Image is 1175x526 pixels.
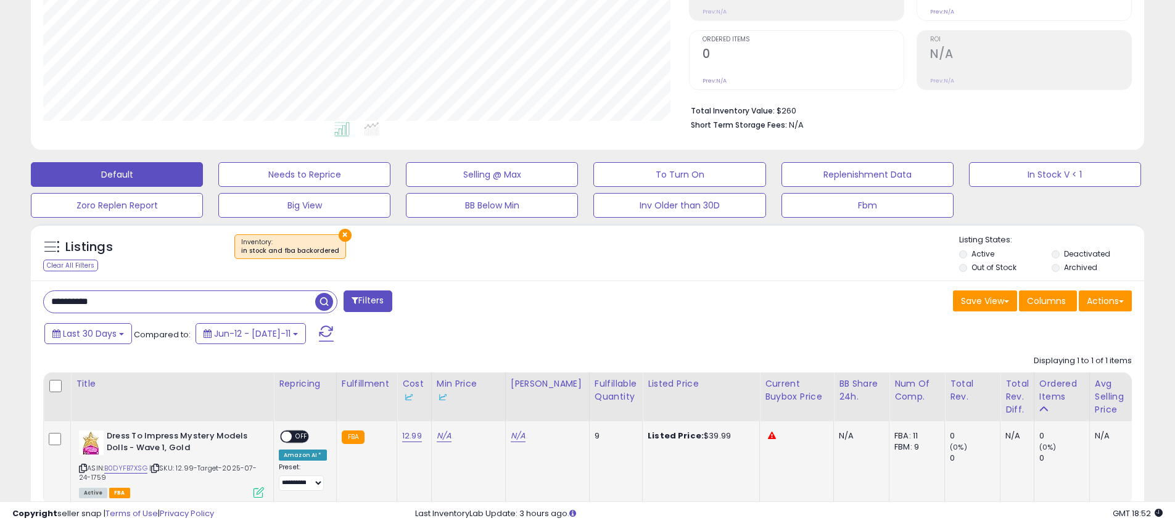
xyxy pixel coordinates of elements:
[1034,355,1132,367] div: Displaying 1 to 1 of 1 items
[691,102,1123,117] li: $260
[12,508,214,520] div: seller snap | |
[292,432,311,442] span: OFF
[648,430,750,442] div: $39.99
[971,249,994,259] label: Active
[437,430,451,442] a: N/A
[593,162,765,187] button: To Turn On
[1113,508,1163,519] span: 2025-08-11 18:52 GMT
[894,442,935,453] div: FBM: 9
[79,488,107,498] span: All listings currently available for purchase on Amazon
[79,430,104,455] img: 41VxdzKmoWL._SL40_.jpg
[1005,430,1025,442] div: N/A
[344,290,392,312] button: Filters
[691,120,787,130] b: Short Term Storage Fees:
[279,450,327,461] div: Amazon AI *
[104,463,147,474] a: B0DYFB7XSG
[214,327,291,340] span: Jun-12 - [DATE]-11
[1095,430,1136,442] div: N/A
[218,193,390,218] button: Big View
[415,508,1163,520] div: Last InventoryLab Update: 3 hours ago.
[1095,377,1140,416] div: Avg Selling Price
[437,377,500,403] div: Min Price
[511,377,584,390] div: [PERSON_NAME]
[79,430,264,496] div: ASIN:
[1039,453,1089,464] div: 0
[839,377,884,403] div: BB Share 24h.
[894,430,935,442] div: FBA: 11
[950,430,1000,442] div: 0
[595,377,637,403] div: Fulfillable Quantity
[930,47,1131,64] h2: N/A
[339,229,352,242] button: ×
[437,391,449,403] img: InventoryLab Logo
[953,290,1017,311] button: Save View
[648,377,754,390] div: Listed Price
[43,260,98,271] div: Clear All Filters
[342,430,365,444] small: FBA
[342,377,392,390] div: Fulfillment
[703,77,727,84] small: Prev: N/A
[1039,442,1057,452] small: (0%)
[765,377,828,403] div: Current Buybox Price
[894,377,939,403] div: Num of Comp.
[839,430,880,442] div: N/A
[703,47,904,64] h2: 0
[691,105,775,116] b: Total Inventory Value:
[1039,430,1089,442] div: 0
[1064,262,1097,273] label: Archived
[31,193,203,218] button: Zoro Replen Report
[65,239,113,256] h5: Listings
[160,508,214,519] a: Privacy Policy
[218,162,390,187] button: Needs to Reprice
[959,234,1144,246] p: Listing States:
[44,323,132,344] button: Last 30 Days
[406,162,578,187] button: Selling @ Max
[1005,377,1029,416] div: Total Rev. Diff.
[1039,377,1084,403] div: Ordered Items
[950,442,967,452] small: (0%)
[437,390,500,403] div: Some or all of the values in this column are provided from Inventory Lab.
[107,430,257,456] b: Dress To Impress Mystery Models Dolls - Wave 1, Gold
[12,508,57,519] strong: Copyright
[105,508,158,519] a: Terms of Use
[593,193,765,218] button: Inv Older than 30D
[31,162,203,187] button: Default
[402,377,426,403] div: Cost
[950,453,1000,464] div: 0
[1027,295,1066,307] span: Columns
[971,262,1016,273] label: Out of Stock
[950,377,995,403] div: Total Rev.
[781,193,954,218] button: Fbm
[241,247,339,255] div: in stock and fba backordered
[402,430,422,442] a: 12.99
[781,162,954,187] button: Replenishment Data
[402,391,414,403] img: InventoryLab Logo
[1019,290,1077,311] button: Columns
[76,377,268,390] div: Title
[595,430,633,442] div: 9
[1079,290,1132,311] button: Actions
[703,8,727,15] small: Prev: N/A
[402,390,426,403] div: Some or all of the values in this column are provided from Inventory Lab.
[134,329,191,340] span: Compared to:
[196,323,306,344] button: Jun-12 - [DATE]-11
[109,488,130,498] span: FBA
[969,162,1141,187] button: In Stock V < 1
[1064,249,1110,259] label: Deactivated
[79,463,257,482] span: | SKU: 12.99-Target-2025-07-24-1759
[406,193,578,218] button: BB Below Min
[930,8,954,15] small: Prev: N/A
[511,430,526,442] a: N/A
[279,463,327,491] div: Preset:
[789,119,804,131] span: N/A
[63,327,117,340] span: Last 30 Days
[930,77,954,84] small: Prev: N/A
[648,430,704,442] b: Listed Price:
[241,237,339,256] span: Inventory :
[279,377,331,390] div: Repricing
[930,36,1131,43] span: ROI
[703,36,904,43] span: Ordered Items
